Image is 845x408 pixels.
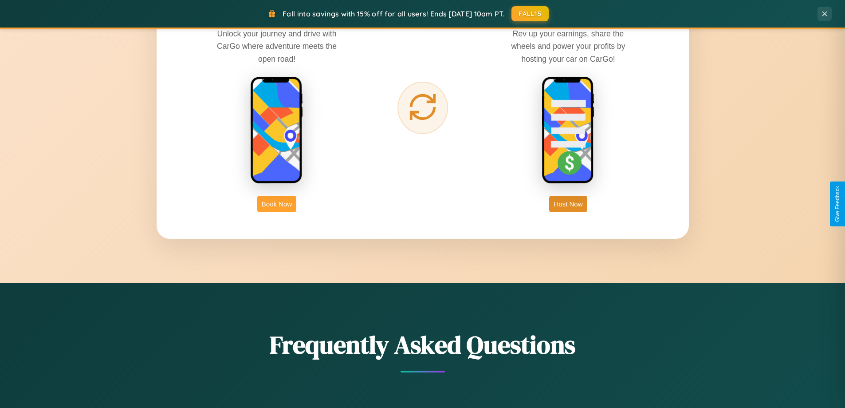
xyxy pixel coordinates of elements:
div: Give Feedback [834,186,841,222]
p: Unlock your journey and drive with CarGo where adventure meets the open road! [210,28,343,65]
button: Host Now [549,196,587,212]
button: Book Now [257,196,296,212]
img: rent phone [250,76,303,185]
p: Rev up your earnings, share the wheels and power your profits by hosting your car on CarGo! [502,28,635,65]
button: FALL15 [511,6,549,21]
span: Fall into savings with 15% off for all users! Ends [DATE] 10am PT. [283,9,505,18]
img: host phone [542,76,595,185]
h2: Frequently Asked Questions [157,328,689,362]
